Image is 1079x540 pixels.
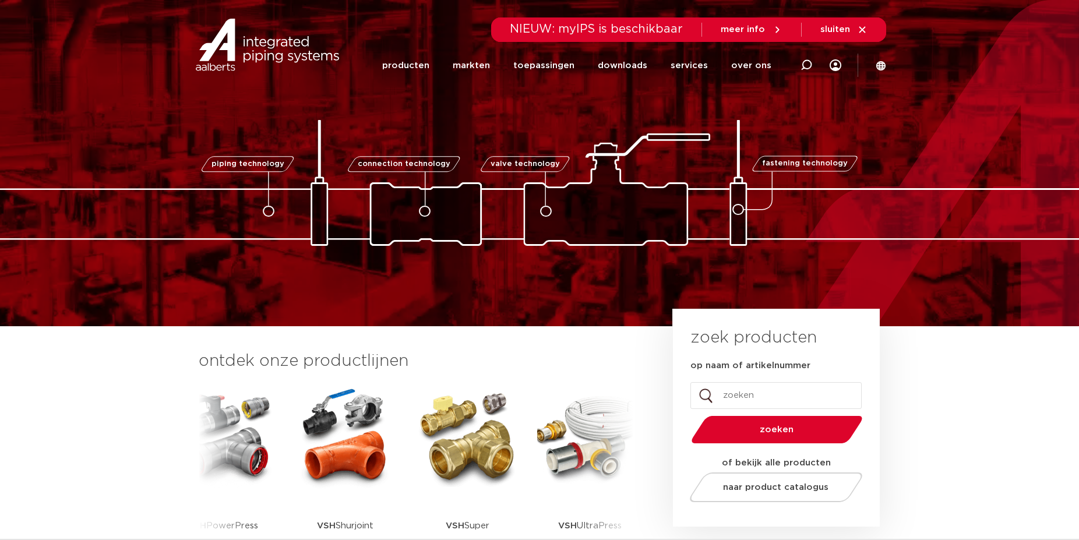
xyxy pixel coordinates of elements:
[721,25,765,34] span: meer info
[820,24,868,35] a: sluiten
[382,43,429,88] a: producten
[731,43,771,88] a: over ons
[762,160,848,168] span: fastening technology
[687,415,868,444] button: zoeken
[199,350,633,373] h3: ontdek onze productlijnen
[513,43,574,88] a: toepassingen
[671,43,708,88] a: services
[690,326,817,350] h3: zoek producten
[598,43,647,88] a: downloads
[722,458,831,467] strong: of bekijk alle producten
[510,23,683,35] span: NIEUW: myIPS is beschikbaar
[211,160,284,168] span: piping technology
[820,25,850,34] span: sluiten
[558,521,577,530] strong: VSH
[382,43,771,88] nav: Menu
[687,472,866,502] a: naar product catalogus
[358,160,450,168] span: connection technology
[724,483,829,492] span: naar product catalogus
[317,521,336,530] strong: VSH
[446,521,464,530] strong: VSH
[721,24,782,35] a: meer info
[690,382,862,409] input: zoeken
[690,360,810,372] label: op naam of artikelnummer
[490,160,559,168] span: valve technology
[453,43,490,88] a: markten
[721,425,833,434] span: zoeken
